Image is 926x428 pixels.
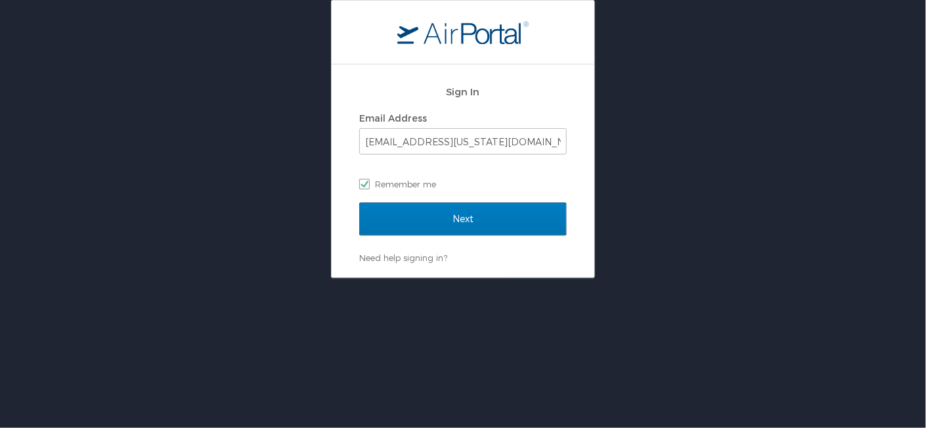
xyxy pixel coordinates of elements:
a: Need help signing in? [359,252,447,263]
img: logo [397,20,529,44]
input: Next [359,202,567,235]
label: Email Address [359,112,427,124]
label: Remember me [359,174,567,194]
h2: Sign In [359,84,567,99]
